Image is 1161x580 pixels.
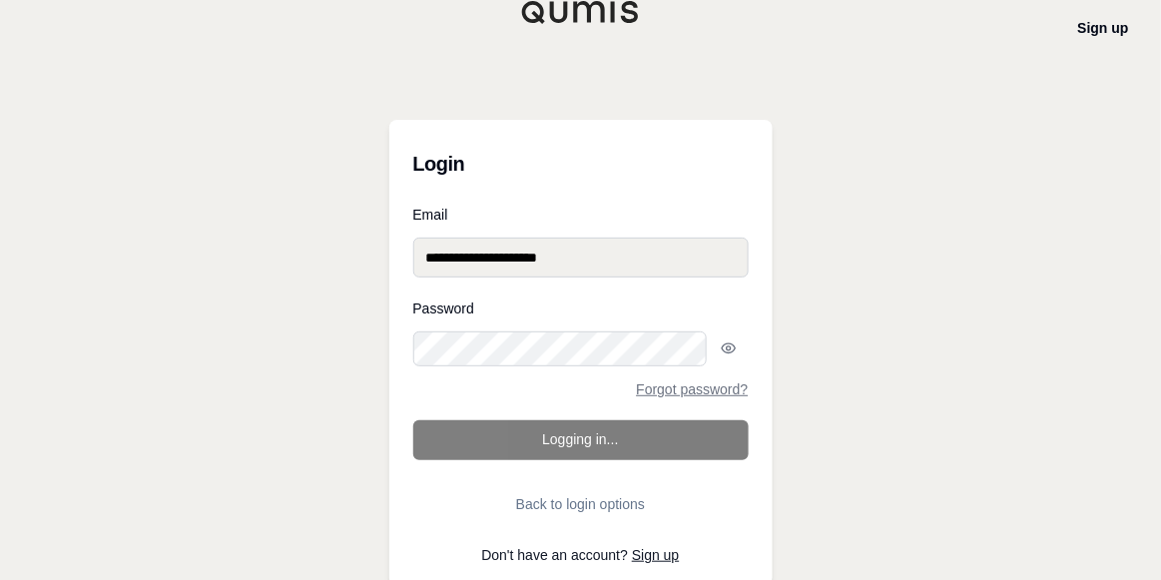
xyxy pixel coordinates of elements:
button: Back to login options [413,484,749,524]
p: Don't have an account? [413,548,749,562]
a: Sign up [632,547,679,563]
label: Password [413,301,749,315]
a: Sign up [1078,20,1129,36]
h3: Login [413,144,749,184]
a: Forgot password? [636,382,748,396]
label: Email [413,208,749,222]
